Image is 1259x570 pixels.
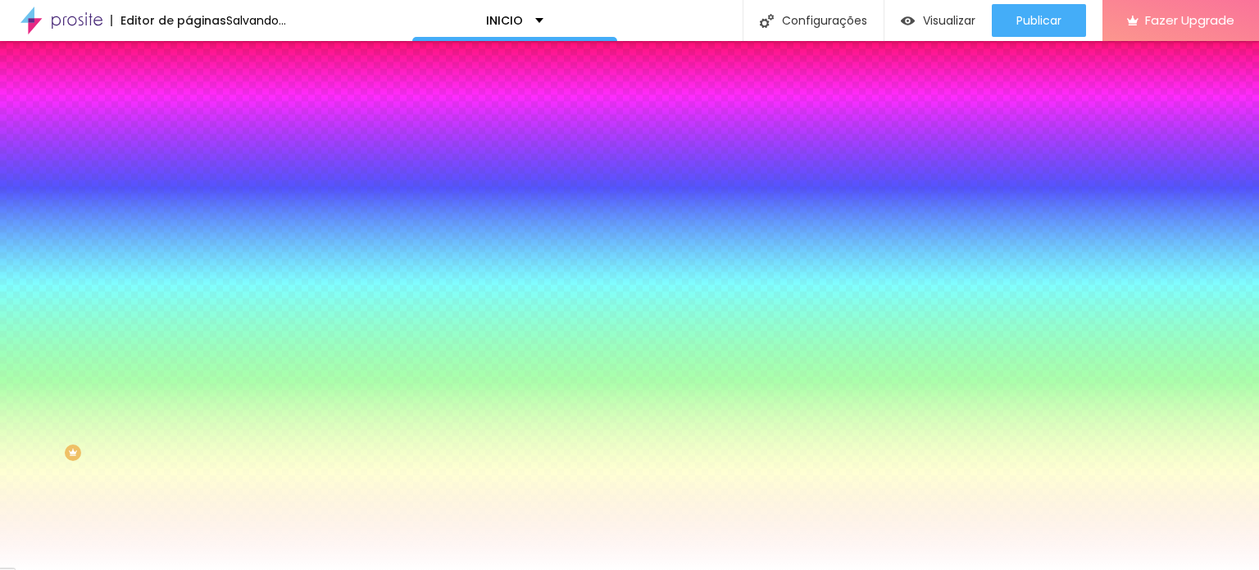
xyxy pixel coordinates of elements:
span: Fazer Upgrade [1145,13,1234,27]
div: Salvando... [226,15,286,26]
span: Publicar [1016,14,1061,27]
img: view-1.svg [901,14,915,28]
img: Icone [760,14,774,28]
button: Publicar [992,4,1086,37]
button: Visualizar [884,4,992,37]
span: Visualizar [923,14,975,27]
div: Editor de páginas [111,15,226,26]
p: INICIO [486,15,523,26]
